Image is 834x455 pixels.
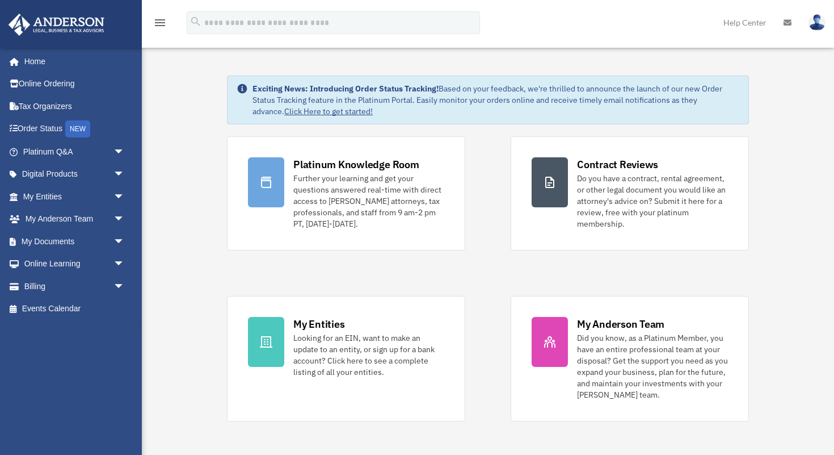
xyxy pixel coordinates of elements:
[8,50,136,73] a: Home
[511,136,749,251] a: Contract Reviews Do you have a contract, rental agreement, or other legal document you would like...
[113,185,136,208] span: arrow_drop_down
[8,230,142,253] a: My Documentsarrow_drop_down
[8,73,142,95] a: Online Ordering
[8,275,142,298] a: Billingarrow_drop_down
[189,15,202,28] i: search
[113,230,136,253] span: arrow_drop_down
[227,296,465,421] a: My Entities Looking for an EIN, want to make an update to an entity, or sign up for a bank accoun...
[153,20,167,30] a: menu
[113,253,136,276] span: arrow_drop_down
[284,106,373,116] a: Click Here to get started!
[577,173,728,229] div: Do you have a contract, rental agreement, or other legal document you would like an attorney's ad...
[808,14,825,31] img: User Pic
[113,163,136,186] span: arrow_drop_down
[293,157,419,172] div: Platinum Knowledge Room
[511,296,749,421] a: My Anderson Team Did you know, as a Platinum Member, you have an entire professional team at your...
[8,163,142,186] a: Digital Productsarrow_drop_down
[8,208,142,231] a: My Anderson Teamarrow_drop_down
[293,317,344,331] div: My Entities
[113,140,136,164] span: arrow_drop_down
[8,253,142,275] a: Online Learningarrow_drop_down
[252,83,739,117] div: Based on your feedback, we're thrilled to announce the launch of our new Order Status Tracking fe...
[8,298,142,320] a: Events Calendar
[577,317,664,331] div: My Anderson Team
[227,136,465,251] a: Platinum Knowledge Room Further your learning and get your questions answered real-time with dire...
[8,118,142,141] a: Order StatusNEW
[8,185,142,208] a: My Entitiesarrow_drop_down
[8,95,142,118] a: Tax Organizers
[113,208,136,231] span: arrow_drop_down
[293,173,444,229] div: Further your learning and get your questions answered real-time with direct access to [PERSON_NAM...
[577,332,728,400] div: Did you know, as a Platinum Member, you have an entire professional team at your disposal? Get th...
[153,16,167,30] i: menu
[252,84,439,94] strong: Exciting News: Introducing Order Status Tracking!
[577,157,658,172] div: Contract Reviews
[293,332,444,378] div: Looking for an EIN, want to make an update to an entity, or sign up for a bank account? Click her...
[65,120,90,137] div: NEW
[5,14,108,36] img: Anderson Advisors Platinum Portal
[113,275,136,298] span: arrow_drop_down
[8,140,142,163] a: Platinum Q&Aarrow_drop_down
